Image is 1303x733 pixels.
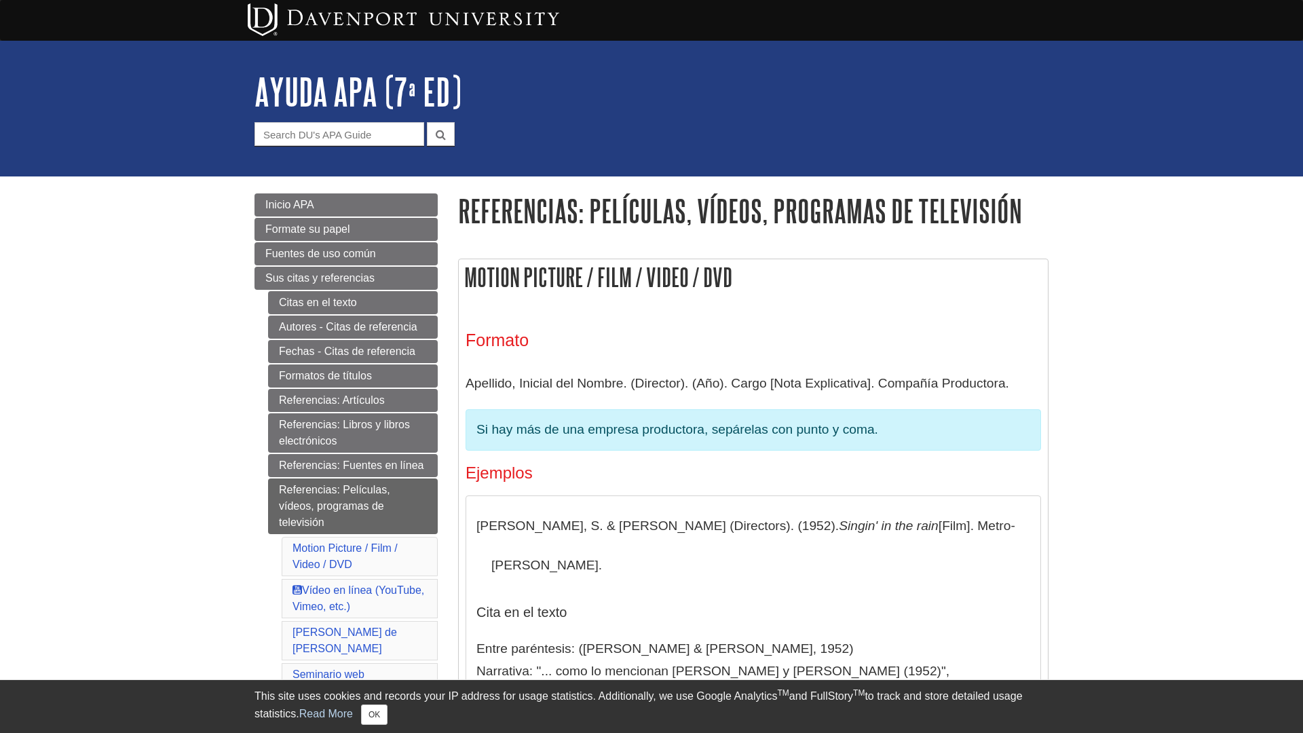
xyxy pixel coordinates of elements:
p: Entre paréntesis: ([PERSON_NAME] & [PERSON_NAME], 1952) [476,639,1030,659]
h1: Referencias: Películas, vídeos, programas de televisión [458,193,1049,228]
span: Sus citas y referencias [265,272,375,284]
a: Inicio APA [254,193,438,217]
a: Formate su papel [254,218,438,241]
input: Search DU's APA Guide [254,122,424,146]
a: Autores - Citas de referencia [268,316,438,339]
h2: Motion Picture / Film / Video / DVD [459,259,1048,295]
a: AYUDA APA (7ª ED) [254,71,461,113]
a: Read More [299,708,353,719]
sup: TM [853,688,865,698]
a: Seminario web [292,669,364,680]
span: Fuentes de uso común [265,248,376,259]
img: Davenport University [248,3,559,36]
i: Singin' in the rain [839,519,939,533]
span: Formate su papel [265,223,350,235]
a: Referencias: Fuentes en línea [268,454,438,477]
h5: Cita en el texto [476,592,1030,633]
p: Narrativa: "... como lo mencionan [PERSON_NAME] y [PERSON_NAME] (1952)", [476,662,1030,681]
h3: Formato [466,331,1041,350]
a: Referencias: Películas, vídeos, programas de televisión [268,478,438,534]
span: Inicio APA [265,199,314,210]
p: Apellido, Inicial del Nombre. (Director). (Año). Cargo [Nota Explicativa]. Compañía Productora. [466,364,1041,403]
a: Fechas - Citas de referencia [268,340,438,363]
p: [PERSON_NAME], S. & [PERSON_NAME] (Directors). (1952). [Film]. Metro-[PERSON_NAME]. [476,506,1030,584]
a: Referencias: Libros y libros electrónicos [268,413,438,453]
sup: TM [777,688,789,698]
a: Formatos de títulos [268,364,438,388]
a: Motion Picture / Film / Video / DVD [292,542,398,570]
a: Citas en el texto [268,291,438,314]
div: This site uses cookies and records your IP address for usage statistics. Additionally, we use Goo... [254,688,1049,725]
a: [PERSON_NAME] de [PERSON_NAME] [292,626,397,654]
button: Close [361,704,388,725]
p: Si hay más de una empresa productora, sepárelas con punto y coma. [476,420,1030,440]
a: Vídeo en línea (YouTube, Vimeo, etc.) [292,584,424,612]
a: Referencias: Artículos [268,389,438,412]
a: Sus citas y referencias [254,267,438,290]
a: Fuentes de uso común [254,242,438,265]
h4: Ejemplos [466,464,1041,482]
